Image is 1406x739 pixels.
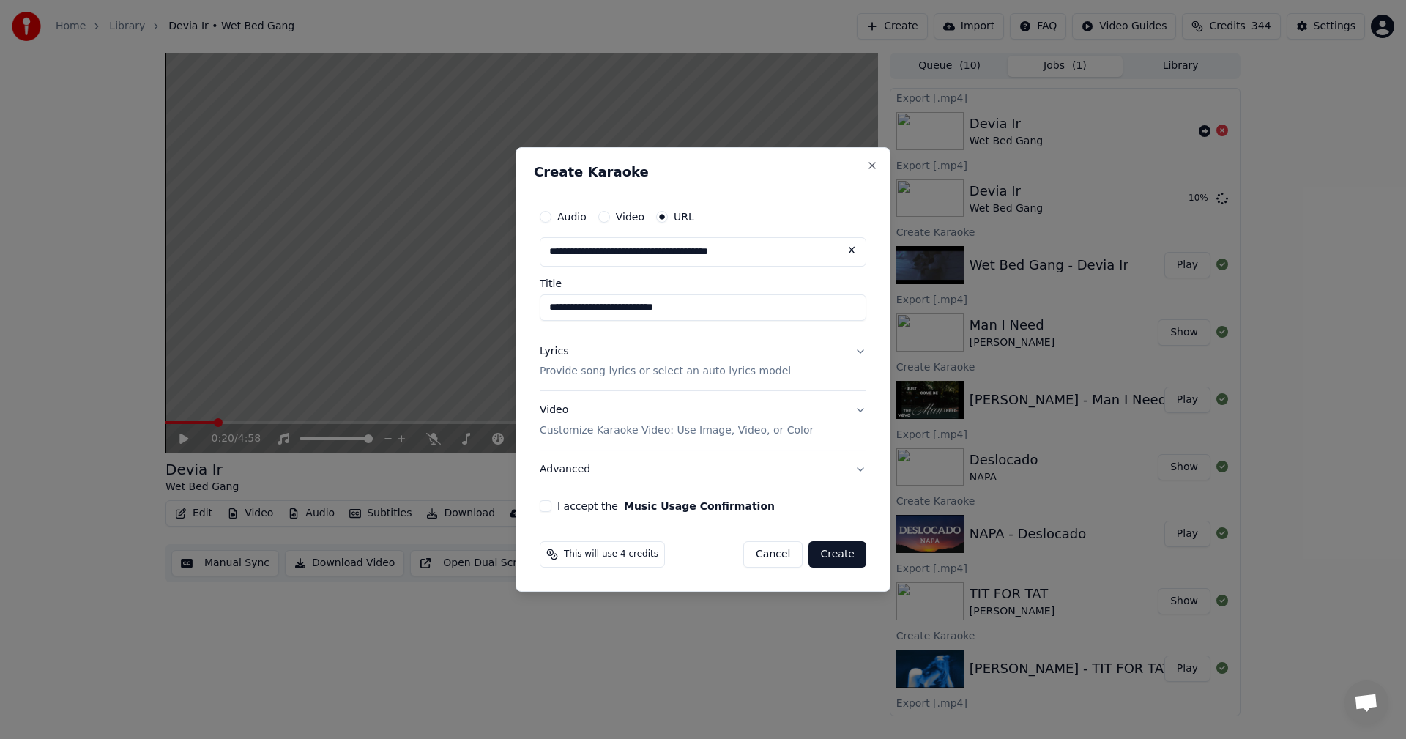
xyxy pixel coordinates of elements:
label: I accept the [557,501,775,511]
div: Lyrics [540,344,568,359]
span: This will use 4 credits [564,549,658,560]
button: Cancel [743,541,803,568]
p: Customize Karaoke Video: Use Image, Video, or Color [540,423,814,438]
p: Provide song lyrics or select an auto lyrics model [540,365,791,379]
button: LyricsProvide song lyrics or select an auto lyrics model [540,333,866,391]
button: Advanced [540,450,866,489]
button: VideoCustomize Karaoke Video: Use Image, Video, or Color [540,392,866,450]
label: URL [674,212,694,222]
label: Video [616,212,644,222]
div: Video [540,404,814,439]
button: I accept the [624,501,775,511]
label: Audio [557,212,587,222]
h2: Create Karaoke [534,166,872,179]
button: Create [808,541,866,568]
label: Title [540,278,866,289]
